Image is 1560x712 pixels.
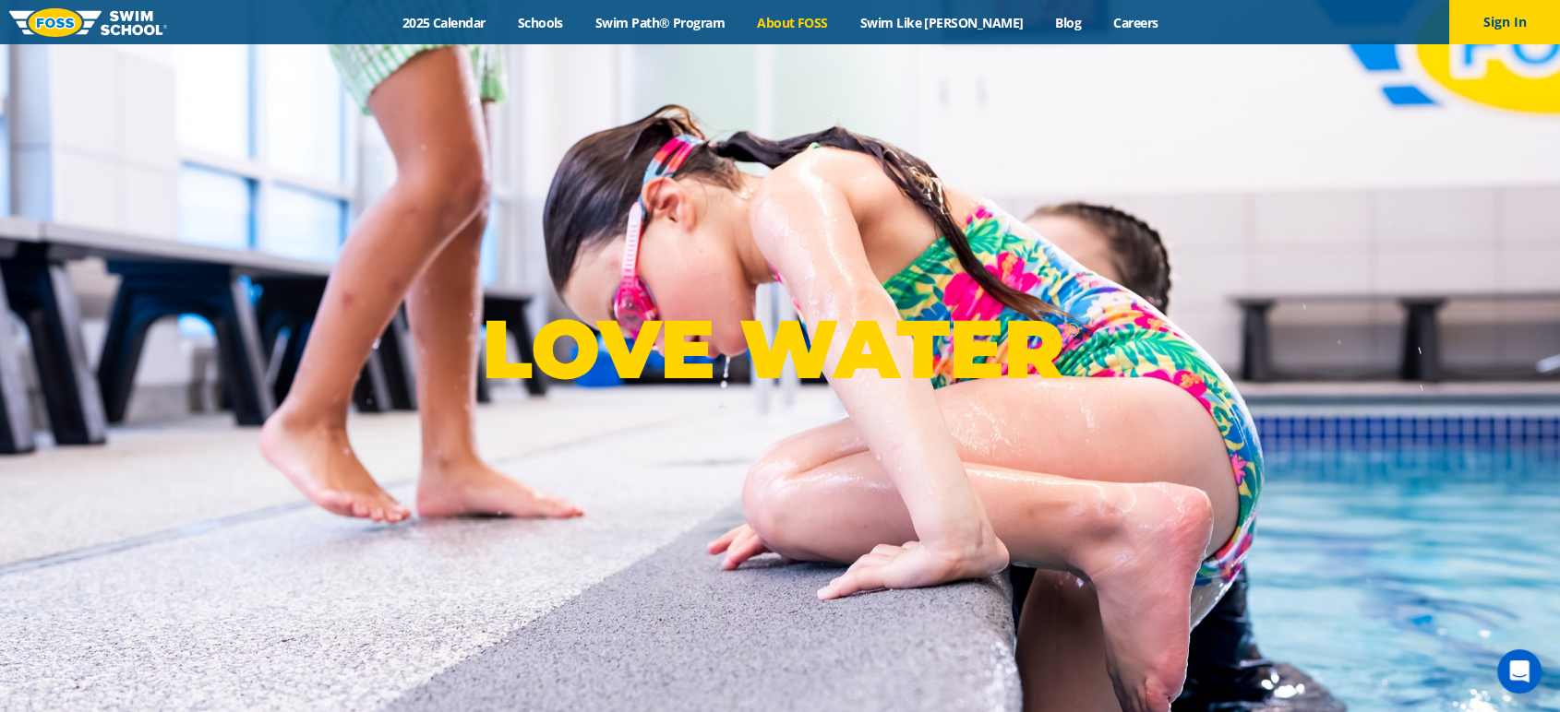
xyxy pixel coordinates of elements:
sup: ® [1064,318,1079,341]
div: Open Intercom Messenger [1497,649,1542,694]
a: Swim Path® Program [579,14,740,31]
a: Swim Like [PERSON_NAME] [844,14,1039,31]
a: About FOSS [741,14,845,31]
a: Careers [1098,14,1174,31]
a: Blog [1039,14,1098,31]
a: 2025 Calendar [386,14,501,31]
a: Schools [501,14,579,31]
p: LOVE WATER [482,300,1079,398]
img: FOSS Swim School Logo [9,8,167,37]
